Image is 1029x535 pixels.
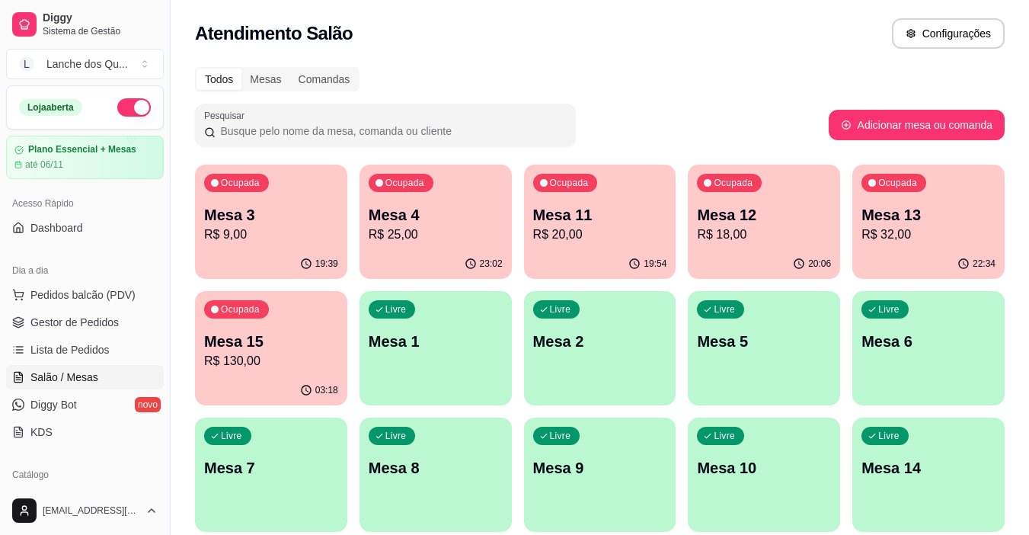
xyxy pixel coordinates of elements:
p: Mesa 10 [697,457,831,479]
p: Livre [714,430,735,442]
p: Mesa 15 [204,331,338,352]
p: Livre [385,430,407,442]
a: Salão / Mesas [6,365,164,389]
p: Livre [385,303,407,316]
p: Mesa 3 [204,204,338,226]
button: LivreMesa 8 [360,418,512,532]
p: R$ 130,00 [204,352,338,370]
article: até 06/11 [25,159,63,171]
label: Pesquisar [204,109,250,122]
span: Diggy Bot [30,397,77,412]
button: OcupadaMesa 13R$ 32,0022:34 [852,165,1005,279]
button: LivreMesa 2 [524,291,676,405]
div: Lanche dos Qu ... [46,56,128,72]
p: Mesa 8 [369,457,503,479]
p: Mesa 6 [861,331,995,352]
div: Catálogo [6,463,164,487]
article: Plano Essencial + Mesas [28,144,136,155]
span: KDS [30,424,53,440]
p: Livre [550,303,571,316]
button: LivreMesa 10 [688,418,840,532]
span: [EMAIL_ADDRESS][DOMAIN_NAME] [43,505,139,517]
a: Dashboard [6,216,164,240]
p: 20:06 [808,258,831,270]
p: Livre [878,303,900,316]
p: Ocupada [714,177,753,189]
div: Comandas [290,69,359,90]
div: Mesas [241,69,289,90]
a: DiggySistema de Gestão [6,6,164,43]
button: OcupadaMesa 15R$ 130,0003:18 [195,291,347,405]
p: 23:02 [480,258,503,270]
span: Pedidos balcão (PDV) [30,287,136,303]
p: 19:54 [644,258,666,270]
button: Alterar Status [117,98,151,117]
div: Loja aberta [19,99,82,116]
button: LivreMesa 7 [195,418,347,532]
p: Livre [221,430,242,442]
span: Sistema de Gestão [43,25,158,37]
button: Configurações [892,18,1005,49]
p: Mesa 14 [861,457,995,479]
p: Mesa 7 [204,457,338,479]
p: Ocupada [385,177,424,189]
button: Pedidos balcão (PDV) [6,283,164,307]
p: Mesa 4 [369,204,503,226]
p: Mesa 2 [533,331,667,352]
span: L [19,56,34,72]
span: Salão / Mesas [30,370,98,385]
button: LivreMesa 5 [688,291,840,405]
p: 03:18 [315,384,338,396]
button: OcupadaMesa 3R$ 9,0019:39 [195,165,347,279]
a: Lista de Pedidos [6,338,164,362]
button: LivreMesa 14 [852,418,1005,532]
p: Mesa 5 [697,331,831,352]
p: Mesa 11 [533,204,667,226]
p: Ocupada [550,177,589,189]
button: LivreMesa 9 [524,418,676,532]
p: Livre [550,430,571,442]
div: Todos [197,69,241,90]
span: Dashboard [30,220,83,235]
a: Diggy Botnovo [6,392,164,417]
p: R$ 25,00 [369,226,503,244]
button: Adicionar mesa ou comanda [829,110,1005,140]
button: OcupadaMesa 4R$ 25,0023:02 [360,165,512,279]
p: 19:39 [315,258,338,270]
span: Gestor de Pedidos [30,315,119,330]
p: Mesa 12 [697,204,831,226]
a: Plano Essencial + Mesasaté 06/11 [6,136,164,179]
p: R$ 20,00 [533,226,667,244]
p: Ocupada [878,177,917,189]
p: 22:34 [973,258,995,270]
p: Ocupada [221,177,260,189]
div: Dia a dia [6,258,164,283]
p: R$ 9,00 [204,226,338,244]
div: Acesso Rápido [6,191,164,216]
p: Ocupada [221,303,260,316]
button: OcupadaMesa 12R$ 18,0020:06 [688,165,840,279]
button: LivreMesa 6 [852,291,1005,405]
button: LivreMesa 1 [360,291,512,405]
a: KDS [6,420,164,444]
button: OcupadaMesa 11R$ 20,0019:54 [524,165,676,279]
span: Lista de Pedidos [30,342,110,357]
input: Pesquisar [216,123,567,139]
p: R$ 32,00 [861,226,995,244]
button: Select a team [6,49,164,79]
span: Diggy [43,11,158,25]
p: Livre [878,430,900,442]
p: R$ 18,00 [697,226,831,244]
button: [EMAIL_ADDRESS][DOMAIN_NAME] [6,492,164,529]
p: Mesa 9 [533,457,667,479]
p: Mesa 13 [861,204,995,226]
h2: Atendimento Salão [195,21,353,46]
p: Mesa 1 [369,331,503,352]
p: Livre [714,303,735,316]
a: Gestor de Pedidos [6,310,164,335]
